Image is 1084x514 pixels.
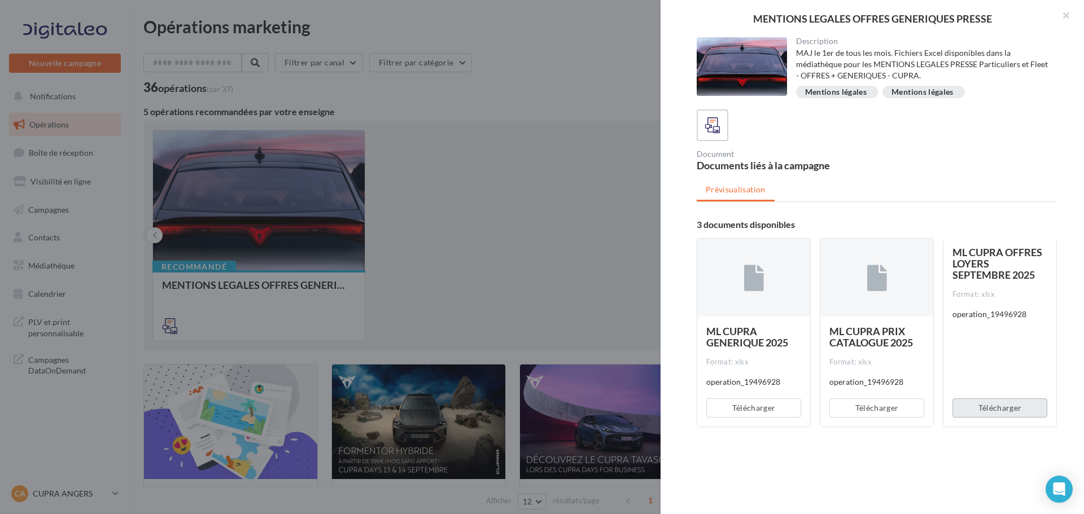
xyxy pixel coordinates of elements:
[891,88,954,96] div: Mentions légales
[829,398,924,418] button: Télécharger
[952,289,1047,300] div: Format: xlsx
[706,357,801,367] div: Format: xlsx
[796,47,1048,81] div: MAJ le 1er de tous les mois. Fichiers Excel disponibles dans la médiathèque pour les MENTIONS LEG...
[796,37,1048,45] div: Description
[1046,476,1073,503] div: Open Intercom Messenger
[697,160,872,170] div: Documents liés à la campagne
[829,376,924,388] div: operation_19496928
[706,398,801,418] button: Télécharger
[952,309,1047,320] div: operation_19496928
[706,325,788,349] span: ML CUPRA GENERIQUE 2025
[952,398,1047,418] button: Télécharger
[706,376,801,388] div: operation_19496928
[952,246,1042,281] span: ML CUPRA OFFRES LOYERS SEPTEMBRE 2025
[829,325,913,349] span: ML CUPRA PRIX CATALOGUE 2025
[805,88,867,96] div: Mentions légales
[829,357,924,367] div: Format: xlsx
[697,220,1057,229] div: 3 documents disponibles
[679,14,1066,24] div: MENTIONS LEGALES OFFRES GENERIQUES PRESSE
[697,150,872,158] div: Document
